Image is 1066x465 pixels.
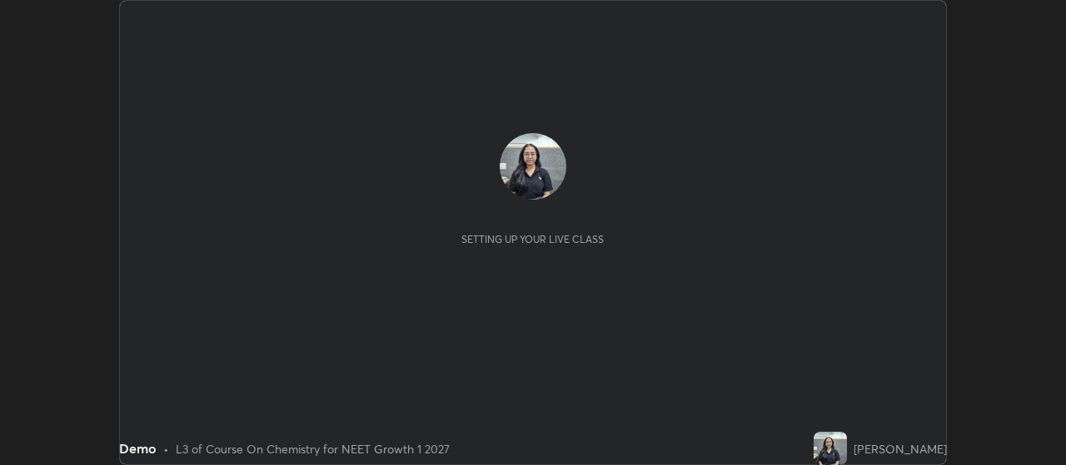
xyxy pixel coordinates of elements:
[500,133,566,200] img: c77c10af4423426ab42b2d279be0f9b3.jpg
[163,440,169,458] div: •
[119,438,157,458] div: Demo
[176,440,450,458] div: L3 of Course On Chemistry for NEET Growth 1 2027
[814,432,847,465] img: c77c10af4423426ab42b2d279be0f9b3.jpg
[854,440,947,458] div: [PERSON_NAME]
[461,233,604,245] div: Setting up your live class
